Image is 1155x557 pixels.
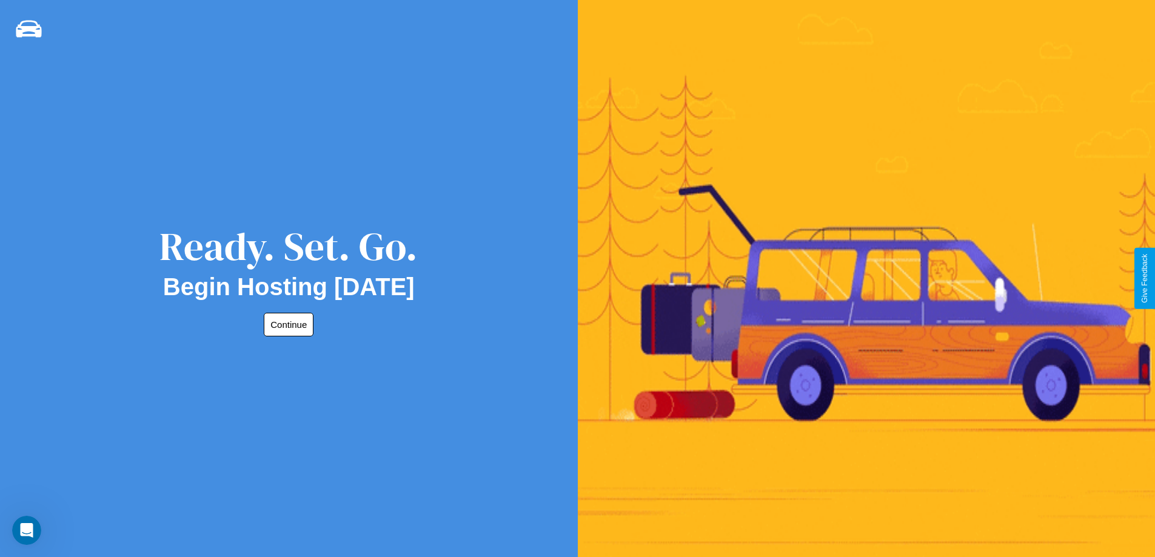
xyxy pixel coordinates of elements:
iframe: Intercom live chat [12,516,41,545]
button: Continue [264,313,313,336]
div: Give Feedback [1140,254,1149,303]
div: Ready. Set. Go. [159,219,418,273]
h2: Begin Hosting [DATE] [163,273,415,301]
